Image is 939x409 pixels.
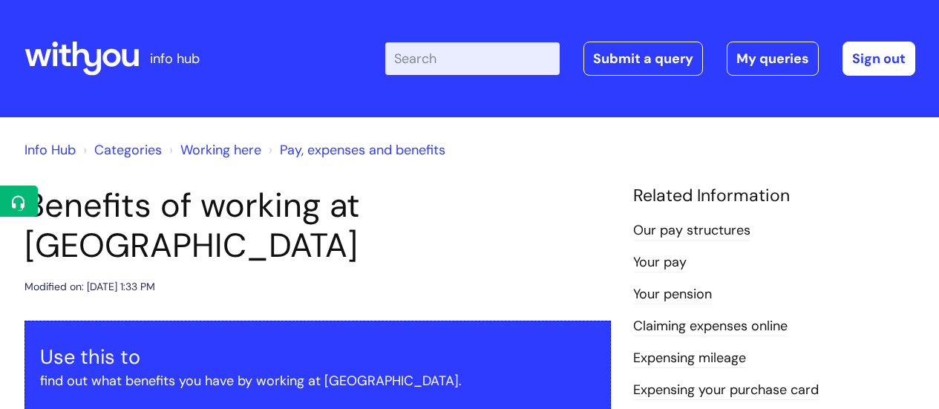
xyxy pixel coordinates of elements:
li: Pay, expenses and benefits [265,138,445,162]
div: | - [385,42,915,76]
div: Modified on: [DATE] 1:33 PM [24,278,155,296]
a: Our pay structures [633,221,750,241]
a: Claiming expenses online [633,317,788,336]
a: Expensing your purchase card [633,381,819,400]
a: Expensing mileage [633,349,746,368]
h4: Related Information [633,186,915,206]
a: Submit a query [583,42,703,76]
a: Categories [94,141,162,159]
h3: Use this to [40,345,595,369]
p: info hub [150,47,200,71]
li: Working here [166,138,261,162]
h1: Benefits of working at [GEOGRAPHIC_DATA] [24,186,611,266]
input: Search [385,42,560,75]
p: find out what benefits you have by working at [GEOGRAPHIC_DATA]. [40,369,595,393]
a: Sign out [843,42,915,76]
a: Pay, expenses and benefits [280,141,445,159]
a: Your pension [633,285,712,304]
a: Your pay [633,253,687,272]
a: My queries [727,42,819,76]
li: Solution home [79,138,162,162]
a: Info Hub [24,141,76,159]
a: Working here [180,141,261,159]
